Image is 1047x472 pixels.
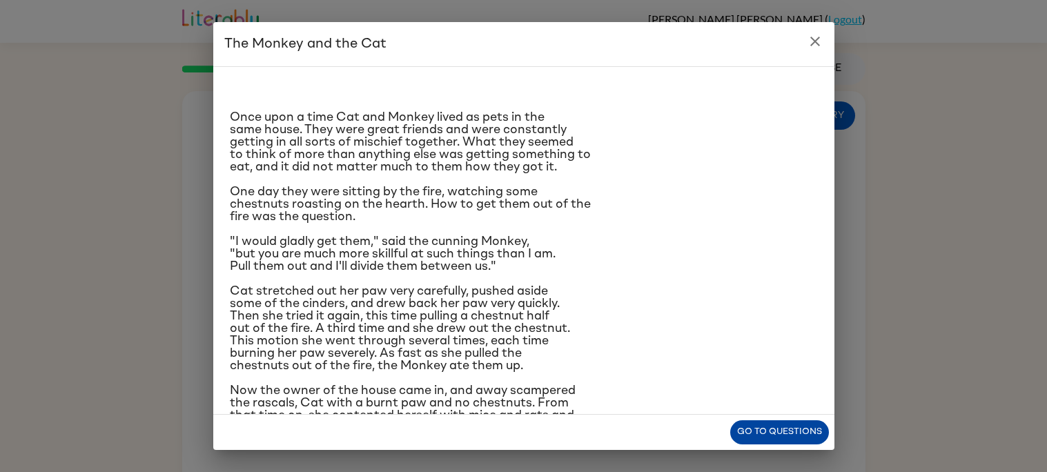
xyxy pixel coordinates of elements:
[230,111,591,173] span: ​​Once upon a time Cat and Monkey lived as pets in the same house. They were great friends and we...
[230,235,556,273] span: "I would gladly get them," said the cunning Monkey, "but you are much more skillful at such thing...
[230,384,576,434] span: Now the owner of the house came in, and away scampered the rascals, Cat with a burnt paw and no c...
[730,420,829,444] button: Go to questions
[230,186,591,223] span: One day they were sitting by the fire, watching some chestnuts roasting on the hearth. How to get...
[230,285,570,372] span: Cat stretched out her paw very carefully, pushed aside some of the cinders, and drew back her paw...
[213,22,834,66] h2: The Monkey and the Cat
[801,28,829,55] button: close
